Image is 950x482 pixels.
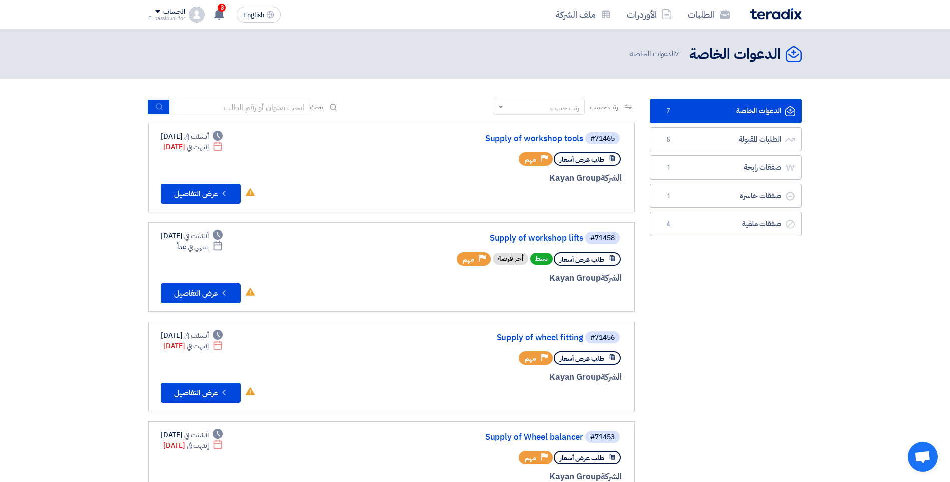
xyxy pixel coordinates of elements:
span: إنتهت في [187,341,208,351]
a: Supply of workshop lifts [383,234,583,243]
span: English [243,12,264,19]
a: Supply of Wheel balancer [383,433,583,442]
div: أخر فرصة [493,253,528,265]
span: 7 [662,106,674,116]
a: الدعوات الخاصة7 [650,99,802,123]
span: أنشئت في [184,231,208,242]
span: أنشئت في [184,330,208,341]
span: طلب عرض أسعار [560,354,604,363]
a: صفقات خاسرة1 [650,184,802,208]
span: أنشئت في [184,131,208,142]
span: 1 [662,163,674,173]
div: #71458 [590,235,615,242]
img: profile_test.png [189,7,205,23]
span: مهم [525,155,536,164]
span: مهم [463,255,474,264]
button: عرض التفاصيل [161,283,241,303]
div: [DATE] [163,341,223,351]
div: رتب حسب [550,103,579,113]
div: #71453 [590,434,615,441]
span: طلب عرض أسعار [560,155,604,164]
span: أنشئت في [184,430,208,440]
a: الأوردرات [619,3,680,26]
a: صفقات ملغية4 [650,212,802,236]
div: [DATE] [161,330,223,341]
a: الطلبات المقبولة5 [650,127,802,152]
a: Supply of workshop tools [383,134,583,143]
a: الطلبات [680,3,738,26]
button: عرض التفاصيل [161,184,241,204]
span: مهم [525,453,536,463]
div: #71456 [590,334,615,341]
span: مهم [525,354,536,363]
span: 4 [662,219,674,229]
span: الشركة [601,272,622,284]
div: Open chat [908,442,938,472]
span: ينتهي في [188,242,208,252]
span: إنتهت في [187,142,208,152]
span: إنتهت في [187,440,208,451]
span: الشركة [601,371,622,383]
span: نشط [530,253,553,265]
div: Kayan Group [381,272,622,285]
div: [DATE] [161,231,223,242]
button: عرض التفاصيل [161,383,241,403]
h2: الدعوات الخاصة [689,45,781,64]
div: غداً [177,242,223,252]
div: #71465 [590,135,615,142]
a: صفقات رابحة1 [650,155,802,180]
span: بحث [310,102,323,112]
div: [DATE] [161,430,223,440]
span: طلب عرض أسعار [560,453,604,463]
a: Supply of wheel fitting [383,333,583,342]
div: El bassiouni for [148,16,185,21]
input: ابحث بعنوان أو رقم الطلب [170,100,310,115]
span: الشركة [601,172,622,184]
button: English [237,7,281,23]
img: Teradix logo [750,8,802,20]
div: [DATE] [163,440,223,451]
div: Kayan Group [381,172,622,185]
div: الحساب [163,8,185,16]
div: [DATE] [163,142,223,152]
span: طلب عرض أسعار [560,255,604,264]
span: 7 [675,48,679,59]
span: رتب حسب [590,102,618,112]
span: الدعوات الخاصة [630,48,681,60]
span: 3 [218,4,226,12]
a: ملف الشركة [548,3,619,26]
div: Kayan Group [381,371,622,384]
span: 5 [662,135,674,145]
span: 1 [662,191,674,201]
div: [DATE] [161,131,223,142]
